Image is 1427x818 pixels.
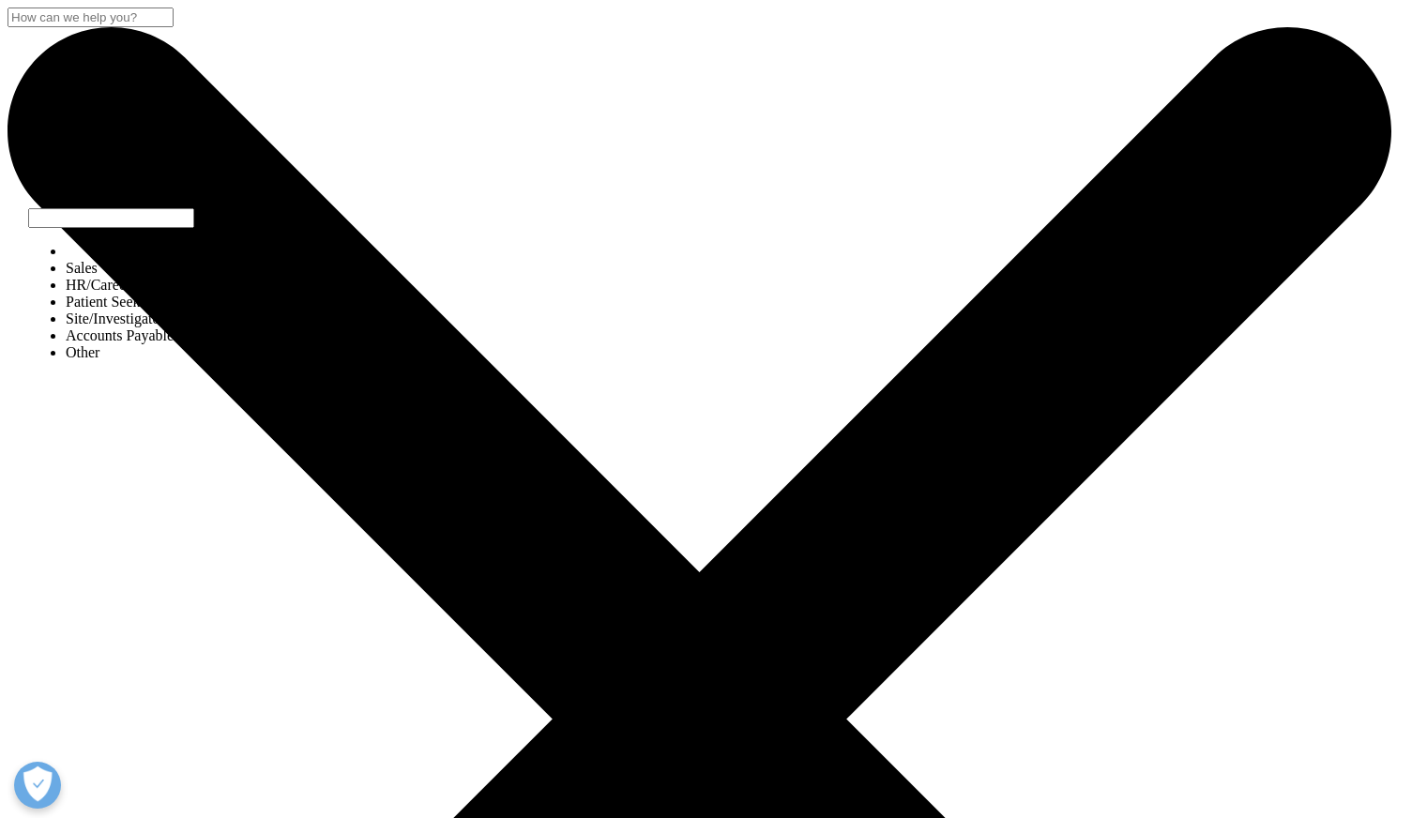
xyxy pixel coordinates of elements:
[8,8,174,27] input: Buscar
[66,277,249,294] li: HR/Career
[66,311,249,327] li: Site/Investigator Waiting List
[66,294,249,311] li: Patient Seeking Clinical Trials
[66,260,249,277] li: Sales
[66,327,249,344] li: Accounts Payable/Receivable
[66,344,249,361] li: Other
[14,762,61,809] button: Abrir preferencias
